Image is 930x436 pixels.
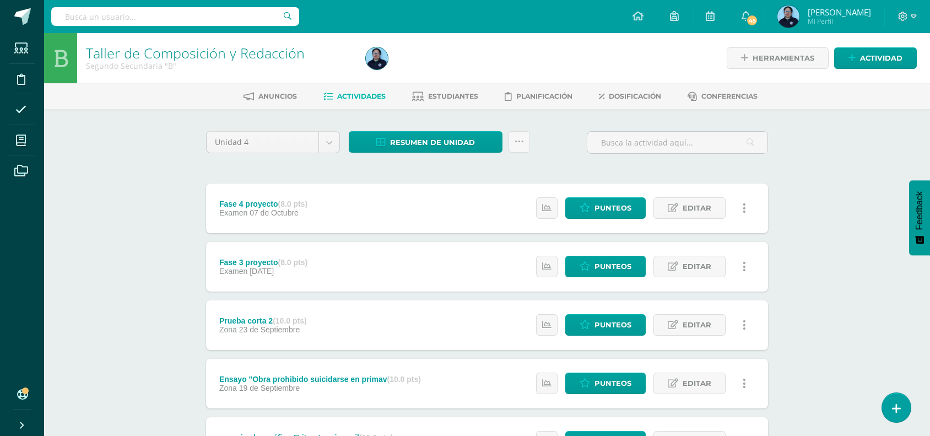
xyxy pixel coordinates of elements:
[337,92,386,100] span: Actividades
[834,47,917,69] a: Actividad
[239,325,300,334] span: 23 de Septiembre
[594,198,631,218] span: Punteos
[683,315,711,335] span: Editar
[428,92,478,100] span: Estudiantes
[323,88,386,105] a: Actividades
[278,200,308,208] strong: (8.0 pts)
[594,315,631,335] span: Punteos
[366,47,388,69] img: b2321dda38d0346e3052fe380a7563d1.png
[746,14,758,26] span: 45
[250,208,299,217] span: 07 de Octubre
[86,44,305,62] a: Taller de Composición y Redacción
[349,131,502,153] a: Resumen de unidad
[777,6,799,28] img: b2321dda38d0346e3052fe380a7563d1.png
[683,198,711,218] span: Editar
[219,316,307,325] div: Prueba corta 2
[390,132,475,153] span: Resumen de unidad
[250,267,274,276] span: [DATE]
[239,384,300,392] span: 19 de Septiembre
[701,92,758,100] span: Conferencias
[278,258,308,267] strong: (8.0 pts)
[86,61,353,71] div: Segundo Secundaria 'B'
[594,373,631,394] span: Punteos
[565,256,646,277] a: Punteos
[219,208,247,217] span: Examen
[219,258,307,267] div: Fase 3 proyecto
[599,88,661,105] a: Dosificación
[273,316,306,325] strong: (10.0 pts)
[516,92,572,100] span: Planificación
[215,132,310,153] span: Unidad 4
[244,88,297,105] a: Anuncios
[753,48,814,68] span: Herramientas
[909,180,930,255] button: Feedback - Mostrar encuesta
[587,132,767,153] input: Busca la actividad aquí...
[412,88,478,105] a: Estudiantes
[683,256,711,277] span: Editar
[86,45,353,61] h1: Taller de Composición y Redacción
[860,48,902,68] span: Actividad
[683,373,711,394] span: Editar
[609,92,661,100] span: Dosificación
[219,267,247,276] span: Examen
[688,88,758,105] a: Conferencias
[387,375,421,384] strong: (10.0 pts)
[207,132,339,153] a: Unidad 4
[505,88,572,105] a: Planificación
[219,384,237,392] span: Zona
[727,47,829,69] a: Herramientas
[51,7,299,26] input: Busca un usuario...
[565,373,646,394] a: Punteos
[565,197,646,219] a: Punteos
[219,325,237,334] span: Zona
[808,7,871,18] span: [PERSON_NAME]
[915,191,924,230] span: Feedback
[594,256,631,277] span: Punteos
[808,17,871,26] span: Mi Perfil
[565,314,646,336] a: Punteos
[258,92,297,100] span: Anuncios
[219,200,307,208] div: Fase 4 proyecto
[219,375,421,384] div: Ensayo "Obra prohibido suicidarse en primav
